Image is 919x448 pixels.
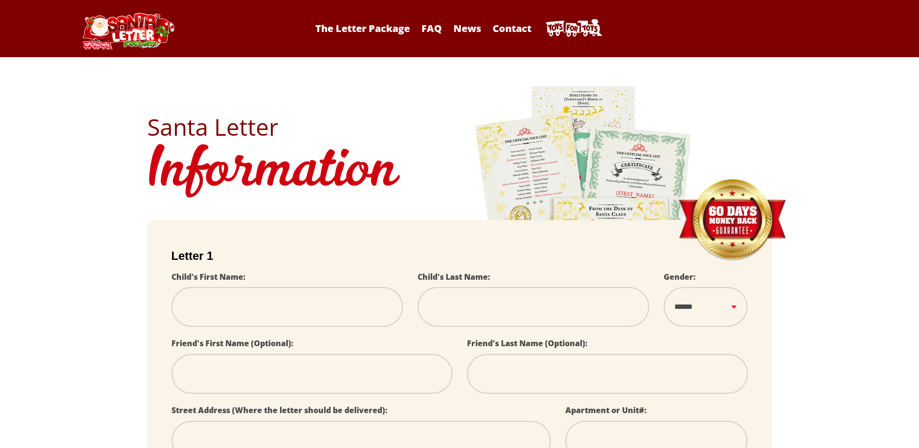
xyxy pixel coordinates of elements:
label: Child's First Name: [171,272,246,282]
a: Contact [488,22,536,35]
label: Apartment or Unit#: [565,405,647,416]
a: FAQ [417,22,447,35]
label: Gender: [664,272,696,282]
img: Santa Letter Logo [79,13,176,49]
a: The Letter Package [311,22,415,35]
a: News [449,22,486,35]
label: Friend's Last Name (Optional): [467,338,588,349]
label: Street Address (Where the letter should be delivered): [171,405,388,416]
h1: Information [147,139,772,206]
label: Child's Last Name: [418,272,490,282]
img: letters.png [474,85,692,356]
h2: Santa Letter [147,115,772,139]
label: Friend's First Name (Optional): [171,338,294,349]
h2: Letter 1 [171,249,748,263]
img: Money Back Guarantee [678,179,787,262]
